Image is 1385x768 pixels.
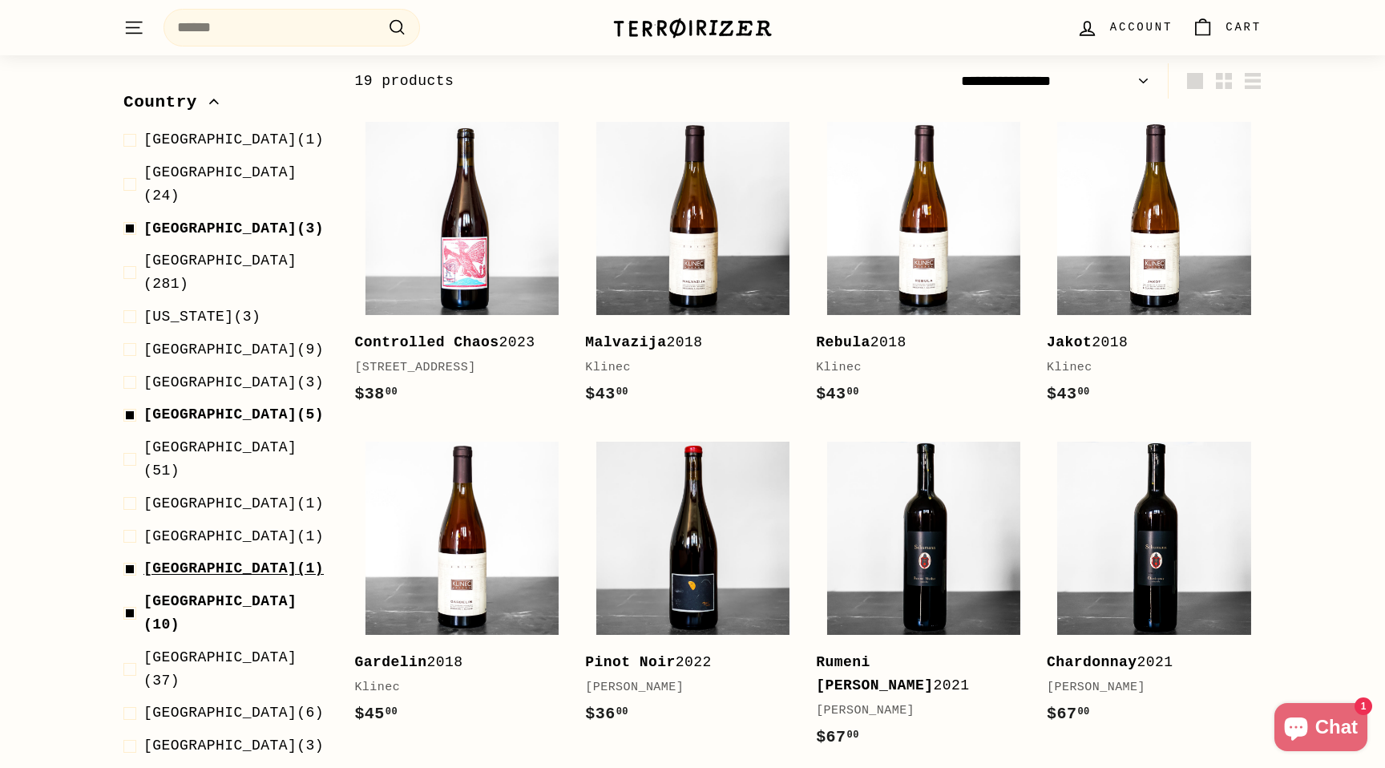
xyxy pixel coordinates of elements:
div: Klinec [354,678,553,697]
a: Gardelin2018Klinec [354,431,569,743]
span: $36 [585,705,628,723]
sup: 00 [616,386,628,398]
span: [GEOGRAPHIC_DATA] [143,253,297,269]
sup: 00 [1077,706,1089,717]
div: 2023 [354,331,553,354]
span: [US_STATE] [143,309,234,325]
span: (3) [143,371,324,394]
span: (5) [143,404,324,427]
a: Malvazija2018Klinec [585,111,800,422]
sup: 00 [1077,386,1089,398]
div: 19 products [354,70,808,93]
span: (6) [143,702,324,726]
span: [GEOGRAPHIC_DATA] [143,649,297,665]
span: $43 [585,385,628,403]
span: (1) [143,558,324,581]
a: Chardonnay2021[PERSON_NAME] [1047,431,1262,743]
div: 2022 [585,651,784,674]
b: Gardelin [354,654,426,670]
div: 2021 [816,651,1015,697]
span: $67 [1047,705,1090,723]
a: Jakot2018Klinec [1047,111,1262,422]
span: $45 [354,705,398,723]
button: Country [123,85,329,128]
b: Controlled Chaos [354,334,499,350]
span: $67 [816,728,859,746]
span: (9) [143,338,324,362]
span: [GEOGRAPHIC_DATA] [143,440,297,456]
span: [GEOGRAPHIC_DATA] [143,342,297,358]
span: [GEOGRAPHIC_DATA] [143,561,297,577]
span: Account [1110,18,1173,36]
sup: 00 [386,706,398,717]
span: Cart [1226,18,1262,36]
span: (3) [143,305,260,329]
div: 2018 [585,331,784,354]
span: Country [123,89,209,116]
sup: 00 [847,386,859,398]
div: 2018 [1047,331,1246,354]
a: Account [1067,4,1182,51]
div: [PERSON_NAME] [816,701,1015,721]
span: [GEOGRAPHIC_DATA] [143,374,297,390]
span: $43 [1047,385,1090,403]
inbox-online-store-chat: Shopify online store chat [1270,703,1372,755]
b: Rebula [816,334,870,350]
span: $38 [354,385,398,403]
span: (37) [143,646,329,693]
span: [GEOGRAPHIC_DATA] [143,164,297,180]
span: (3) [143,735,324,758]
a: Rebula2018Klinec [816,111,1031,422]
span: (1) [143,492,324,515]
span: [GEOGRAPHIC_DATA] [143,594,297,610]
span: $43 [816,385,859,403]
sup: 00 [616,706,628,717]
b: Pinot Noir [585,654,676,670]
span: [GEOGRAPHIC_DATA] [143,738,297,754]
b: Malvazija [585,334,666,350]
a: Controlled Chaos2023[STREET_ADDRESS] [354,111,569,422]
span: [GEOGRAPHIC_DATA] [143,495,297,511]
div: [PERSON_NAME] [585,678,784,697]
a: Cart [1182,4,1271,51]
span: (1) [143,129,324,152]
span: (281) [143,250,329,297]
span: (3) [143,217,324,241]
a: Rumeni [PERSON_NAME]2021[PERSON_NAME] [816,431,1031,766]
div: [STREET_ADDRESS] [354,358,553,378]
b: Chardonnay [1047,654,1137,670]
b: Rumeni [PERSON_NAME] [816,654,933,693]
span: [GEOGRAPHIC_DATA] [143,528,297,544]
div: [PERSON_NAME] [1047,678,1246,697]
b: Jakot [1047,334,1092,350]
span: (24) [143,161,329,208]
sup: 00 [386,386,398,398]
div: 2018 [816,331,1015,354]
div: Klinec [1047,358,1246,378]
span: (10) [143,591,329,637]
span: [GEOGRAPHIC_DATA] [143,407,297,423]
div: Klinec [585,358,784,378]
span: [GEOGRAPHIC_DATA] [143,132,297,148]
span: (51) [143,437,329,483]
div: 2018 [354,651,553,674]
span: (1) [143,525,324,548]
sup: 00 [847,730,859,741]
span: [GEOGRAPHIC_DATA] [143,220,297,236]
span: [GEOGRAPHIC_DATA] [143,705,297,722]
a: Pinot Noir2022[PERSON_NAME] [585,431,800,743]
div: Klinec [816,358,1015,378]
div: 2021 [1047,651,1246,674]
